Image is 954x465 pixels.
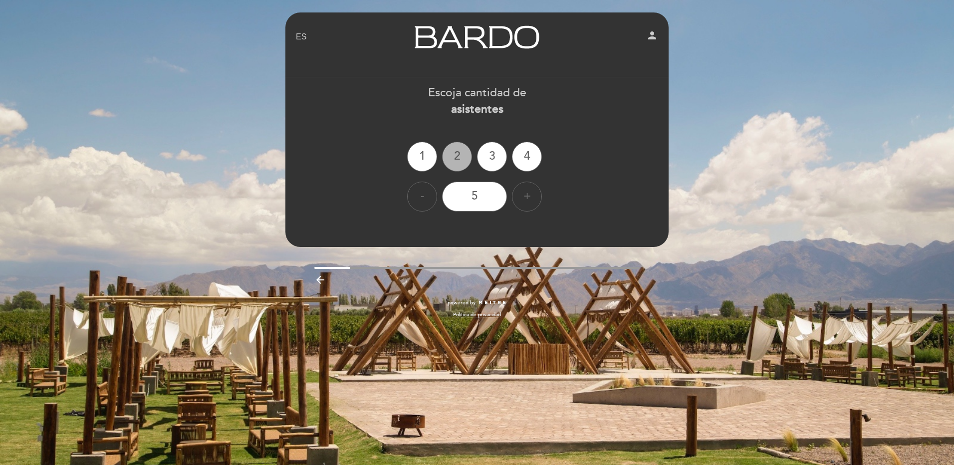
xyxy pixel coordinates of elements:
[477,142,507,172] div: 3
[646,29,658,45] button: person
[453,311,501,318] a: Política de privacidad
[442,142,472,172] div: 2
[314,274,326,286] i: arrow_backward
[512,142,542,172] div: 4
[448,299,506,306] a: powered by
[442,182,507,212] div: 5
[415,23,539,51] a: Bardo
[478,300,506,305] img: MEITRE
[285,85,669,118] div: Escoja cantidad de
[407,182,437,212] div: -
[407,142,437,172] div: 1
[451,102,503,116] b: asistentes
[512,182,542,212] div: +
[448,299,476,306] span: powered by
[646,29,658,41] i: person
